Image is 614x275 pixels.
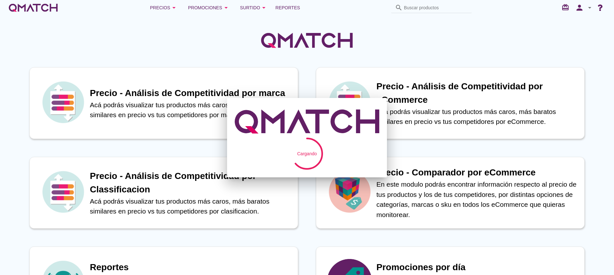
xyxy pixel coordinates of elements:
span: Reportes [275,4,300,12]
img: icon [327,169,372,214]
img: QMatchLogo [259,24,355,56]
div: QMatch logo [235,106,379,138]
i: arrow_drop_down [170,4,178,12]
a: iconPrecio - Análisis de Competitividad por ClassificacionAcá podrás visualizar tus productos más... [20,157,307,229]
input: Buscar productos [404,3,468,13]
div: Cargando [297,150,317,157]
p: En este modulo podrás encontrar información respecto al precio de tus productos y los de tus comp... [376,179,578,220]
div: Promociones [188,4,230,12]
i: person [573,3,586,12]
img: icon [327,80,372,125]
h1: Precio - Análisis de Competitividad por eCommerce [376,80,578,107]
div: Precios [150,4,178,12]
h1: Precio - Análisis de Competitividad por marca [90,86,291,100]
button: Promociones [183,1,235,14]
p: Acá podrás visualizar tus productos más caros, más baratos similares en precio vs tus competidore... [90,196,291,216]
h1: Promociones por día [376,261,578,274]
i: search [395,4,403,12]
a: iconPrecio - Comparador por eCommerceEn este modulo podrás encontrar información respecto al prec... [307,157,594,229]
p: Acá podrás visualizar tus productos más caros, más baratos y similares en precio vs tus competido... [90,100,291,120]
i: redeem [562,4,572,11]
img: icon [41,169,85,214]
button: Precios [145,1,183,14]
button: Surtido [235,1,273,14]
a: white-qmatch-logo [8,1,59,14]
img: icon [41,80,85,125]
i: arrow_drop_down [586,4,594,12]
i: arrow_drop_down [260,4,268,12]
a: Reportes [273,1,303,14]
a: iconPrecio - Análisis de Competitividad por marcaAcá podrás visualizar tus productos más caros, m... [20,67,307,139]
i: arrow_drop_down [222,4,230,12]
h1: Precio - Análisis de Competitividad por Classificacion [90,169,291,196]
a: iconPrecio - Análisis de Competitividad por eCommerceAcá podrás visualizar tus productos más caro... [307,67,594,139]
h1: Precio - Comparador por eCommerce [376,166,578,179]
h1: Reportes [90,261,291,274]
div: Surtido [240,4,268,12]
p: Acá podrás visualizar tus productos más caros, más baratos similares en precio vs tus competidore... [376,107,578,127]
